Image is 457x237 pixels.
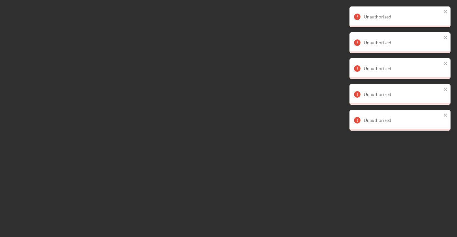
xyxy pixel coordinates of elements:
[364,92,441,97] div: Unauthorized
[364,118,441,123] div: Unauthorized
[443,35,448,41] button: close
[364,40,441,45] div: Unauthorized
[364,66,441,71] div: Unauthorized
[443,61,448,67] button: close
[443,87,448,93] button: close
[443,9,448,15] button: close
[364,14,441,19] div: Unauthorized
[443,113,448,119] button: close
